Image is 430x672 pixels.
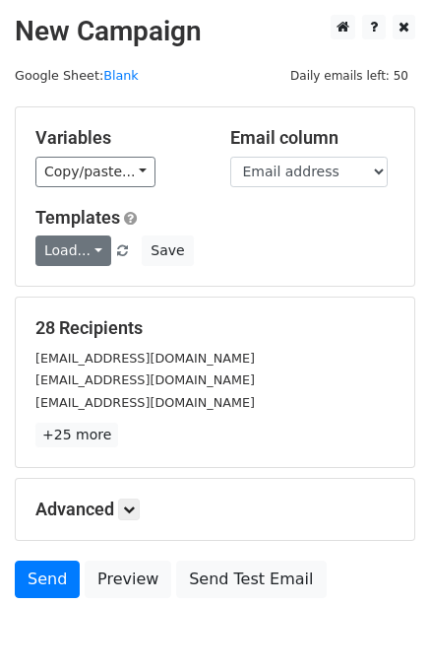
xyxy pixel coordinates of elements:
[35,351,255,366] small: [EMAIL_ADDRESS][DOMAIN_NAME]
[283,65,415,87] span: Daily emails left: 50
[35,235,111,266] a: Load...
[142,235,193,266] button: Save
[35,372,255,387] small: [EMAIL_ADDRESS][DOMAIN_NAME]
[176,561,326,598] a: Send Test Email
[35,157,155,187] a: Copy/paste...
[85,561,171,598] a: Preview
[35,423,118,447] a: +25 more
[35,207,120,228] a: Templates
[283,68,415,83] a: Daily emails left: 50
[230,127,396,149] h5: Email column
[332,577,430,672] iframe: Chat Widget
[35,499,395,520] h5: Advanced
[103,68,139,83] a: Blank
[15,561,80,598] a: Send
[15,68,139,83] small: Google Sheet:
[35,395,255,410] small: [EMAIL_ADDRESS][DOMAIN_NAME]
[15,15,415,48] h2: New Campaign
[35,317,395,339] h5: 28 Recipients
[35,127,201,149] h5: Variables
